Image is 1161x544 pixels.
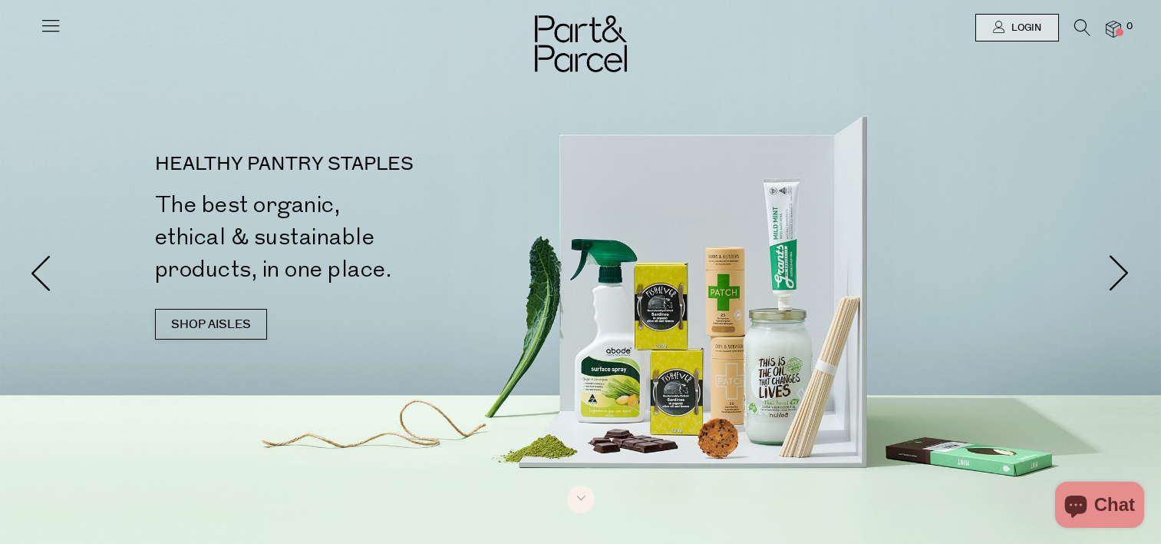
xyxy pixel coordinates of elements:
a: SHOP AISLES [155,309,267,340]
span: Login [1008,22,1041,35]
p: HEALTHY PANTRY STAPLES [155,155,587,174]
a: 0 [1106,21,1121,37]
a: Login [975,14,1059,41]
h2: The best organic, ethical & sustainable products, in one place. [155,189,587,286]
span: 0 [1123,20,1136,34]
img: Part&Parcel [535,15,627,72]
inbox-online-store-chat: Shopify online store chat [1051,482,1149,532]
